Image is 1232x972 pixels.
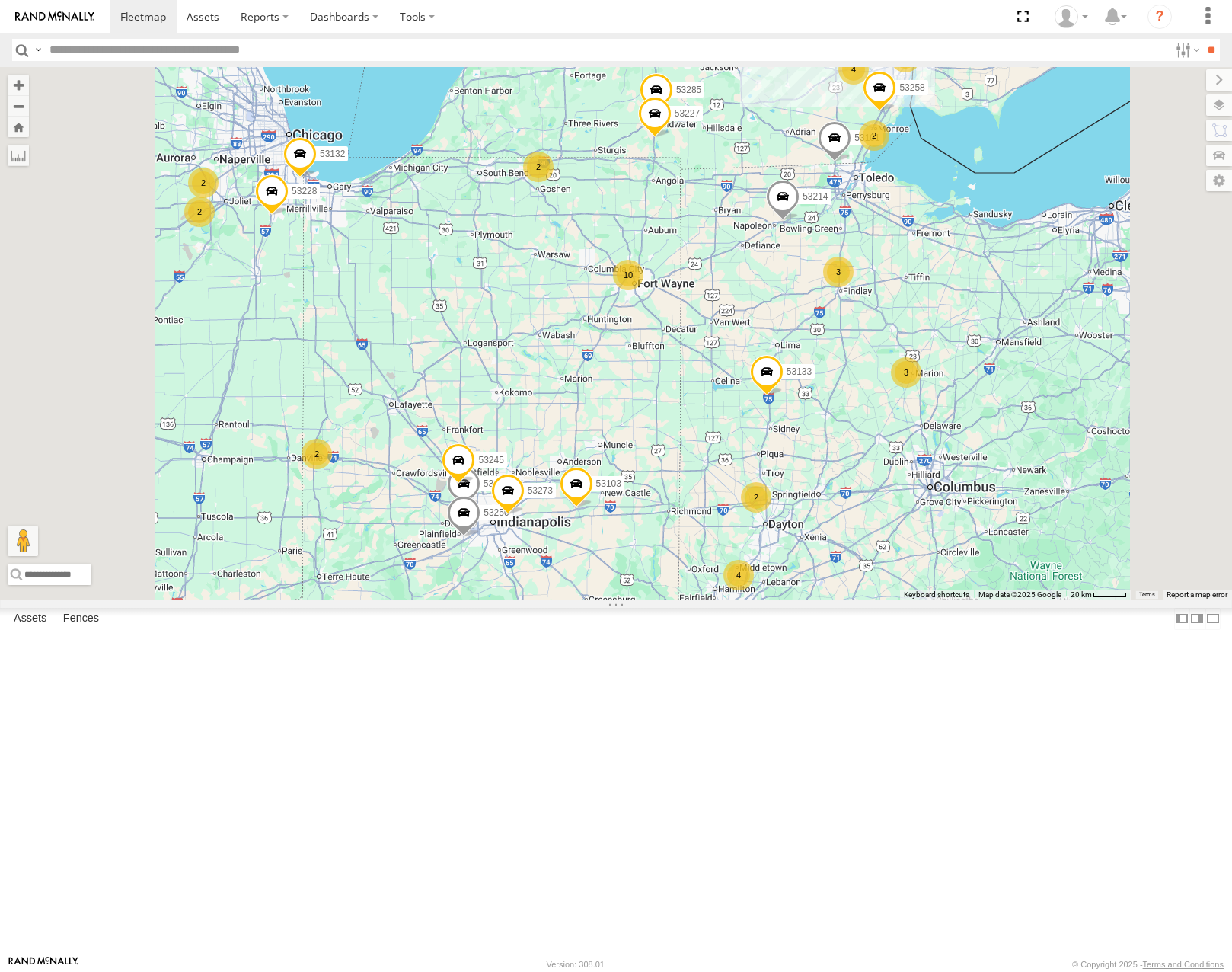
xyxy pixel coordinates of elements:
span: 53101 [854,133,879,143]
span: 53132 [320,149,345,159]
label: Search Query [32,39,44,61]
div: © Copyright 2025 - [1072,960,1224,969]
span: 53285 [676,85,701,95]
label: Assets [6,609,54,630]
div: 10 [613,260,643,290]
div: Version: 308.01 [547,960,605,969]
label: Map Settings [1206,170,1232,191]
div: 2 [188,168,219,198]
a: Visit our Website [8,957,78,972]
span: 20 km [1071,590,1092,599]
button: Map Scale: 20 km per 42 pixels [1066,590,1131,600]
div: 3 [891,357,921,388]
a: Report a map error [1167,590,1227,599]
span: 53258 [899,82,924,93]
label: Fences [56,609,107,630]
label: Measure [8,145,29,166]
div: 2 [859,120,889,151]
div: 3 [823,257,854,287]
div: 2 [184,197,215,227]
span: 53250 [484,507,509,518]
span: 53133 [787,366,812,377]
span: 53273 [528,485,553,496]
span: 53214 [803,191,828,202]
img: rand-logo.svg [15,11,94,22]
div: 2 [302,439,332,469]
div: 2 [741,482,771,513]
span: 53245 [478,455,503,465]
div: 4 [838,54,869,85]
button: Drag Pegman onto the map to open Street View [8,526,38,556]
label: Dock Summary Table to the Left [1174,608,1189,630]
span: Map data ©2025 Google [978,590,1061,599]
button: Zoom Home [8,117,29,137]
button: Zoom out [8,95,29,117]
label: Search Filter Options [1170,39,1202,61]
i: ? [1147,5,1172,29]
span: 53103 [596,478,621,489]
label: Dock Summary Table to the Right [1189,608,1205,630]
a: Terms (opens in new tab) [1139,591,1155,597]
label: Hide Summary Table [1205,608,1221,630]
a: Terms and Conditions [1143,960,1224,969]
div: 2 [523,152,554,182]
div: 5 [890,42,921,72]
div: Miky Transport [1049,5,1093,28]
div: 4 [723,560,754,590]
button: Zoom in [8,75,29,95]
span: 53227 [675,108,700,119]
span: 53228 [292,186,317,197]
button: Keyboard shortcuts [904,590,969,600]
span: 53149 [484,478,509,489]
